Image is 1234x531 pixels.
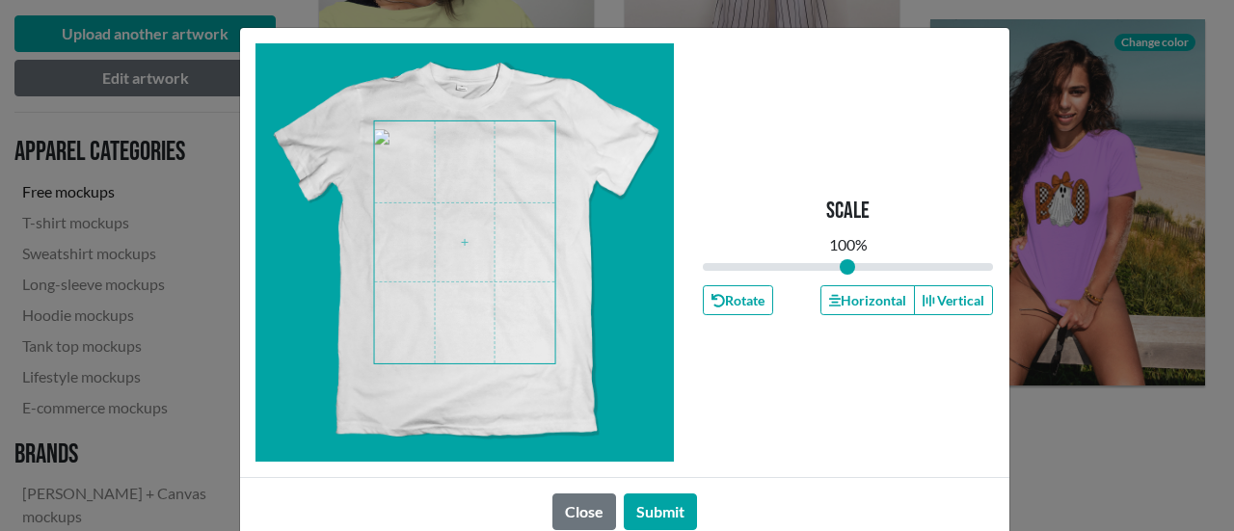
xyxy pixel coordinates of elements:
div: 100 % [829,233,868,256]
button: Horizontal [820,285,915,315]
button: Submit [624,493,697,530]
button: Vertical [914,285,993,315]
button: Rotate [703,285,773,315]
button: Close [552,493,616,530]
p: Scale [826,198,870,226]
